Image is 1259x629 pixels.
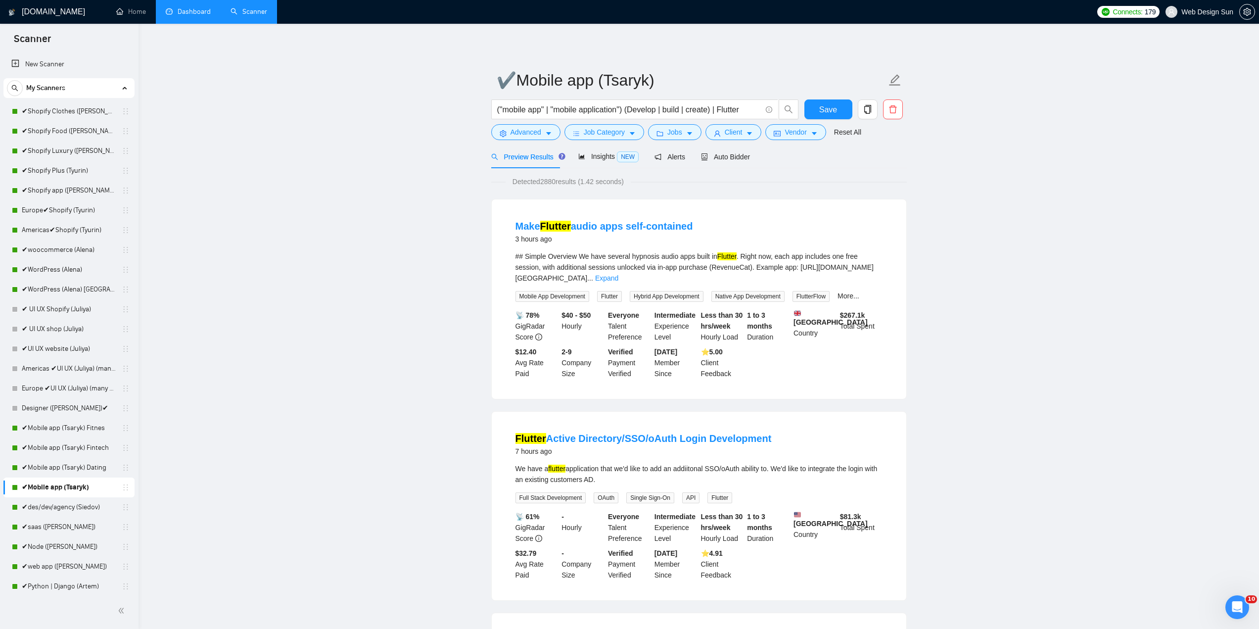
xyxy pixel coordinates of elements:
span: holder [122,107,130,115]
b: Verified [608,348,633,356]
img: logo [8,4,15,20]
a: ✔UI UX website (Juliya) [22,339,116,359]
span: Full Stack Development [515,492,586,503]
button: folderJobscaret-down [648,124,701,140]
mark: flutter [548,465,565,473]
a: ✔woocommerce (Alena) [22,240,116,260]
a: Americas✔Shopify (Tyurin) [22,220,116,240]
span: Save [819,103,837,116]
b: [GEOGRAPHIC_DATA] [793,511,868,528]
span: info-circle [535,535,542,542]
span: Native App Development [711,291,785,302]
div: Duration [745,310,792,342]
div: GigRadar Score [513,310,560,342]
span: caret-down [686,130,693,137]
span: ... [587,274,593,282]
div: Company Size [560,548,606,581]
div: Total Spent [838,511,885,544]
a: ✔Mobile app (Tsaryk) Dating [22,458,116,478]
b: $12.40 [515,348,537,356]
button: search [7,80,23,96]
span: holder [122,444,130,452]
span: holder [122,286,130,293]
a: ✔web app ([PERSON_NAME]) [22,557,116,577]
span: holder [122,325,130,333]
mark: Flutter [540,221,571,232]
div: Experience Level [653,310,699,342]
div: Talent Preference [606,310,653,342]
span: user [714,130,721,137]
span: setting [500,130,507,137]
a: setting [1239,8,1255,16]
span: holder [122,246,130,254]
b: $40 - $50 [561,311,591,319]
b: 1 to 3 months [747,513,772,532]
mark: Flutter [515,433,546,444]
a: homeHome [116,7,146,16]
div: Client Feedback [699,548,746,581]
input: Scanner name... [497,68,886,93]
span: holder [122,147,130,155]
a: dashboardDashboard [166,7,211,16]
button: Save [804,99,852,119]
input: Search Freelance Jobs... [497,103,761,116]
div: 7 hours ago [515,445,772,457]
a: ✔Shopify Plus (Tyurin) [22,161,116,181]
span: Connects: [1113,6,1142,17]
div: Payment Verified [606,346,653,379]
b: [GEOGRAPHIC_DATA] [793,310,868,326]
button: delete [883,99,903,119]
a: Americas ✔UI UX (Juliya) (many posts) [22,359,116,379]
span: 10 [1246,595,1257,603]
b: [DATE] [654,549,677,557]
span: caret-down [811,130,818,137]
span: holder [122,385,130,392]
span: 179 [1145,6,1156,17]
span: holder [122,226,130,234]
div: Hourly Load [699,511,746,544]
span: edit [888,74,901,87]
b: Less than 30 hrs/week [701,513,743,532]
span: Single Sign-On [626,492,674,503]
div: GigRadar Score [513,511,560,544]
div: Avg Rate Paid [513,548,560,581]
span: holder [122,582,130,590]
span: info-circle [766,106,772,113]
div: Avg Rate Paid [513,346,560,379]
span: Advanced [511,127,541,138]
a: Expand [595,274,618,282]
div: Member Since [653,346,699,379]
span: holder [122,266,130,274]
span: holder [122,206,130,214]
b: Intermediate [654,311,696,319]
span: holder [122,543,130,551]
span: search [779,105,798,114]
span: Detected 2880 results (1.42 seconds) [506,176,631,187]
span: bars [573,130,580,137]
button: settingAdvancedcaret-down [491,124,560,140]
a: MakeFlutteraudio apps self-contained [515,221,693,232]
span: holder [122,563,130,571]
span: holder [122,424,130,432]
b: Everyone [608,513,639,521]
b: - [561,513,564,521]
span: robot [701,153,708,160]
span: Flutter [707,492,732,503]
span: Preview Results [491,153,562,161]
span: NEW [617,151,639,162]
span: folder [656,130,663,137]
li: New Scanner [3,54,135,74]
span: holder [122,167,130,175]
img: upwork-logo.png [1102,8,1110,16]
button: search [779,99,798,119]
div: Payment Verified [606,548,653,581]
span: FlutterFlow [793,291,830,302]
b: 1 to 3 months [747,311,772,330]
b: 📡 78% [515,311,540,319]
b: Less than 30 hrs/week [701,311,743,330]
span: notification [654,153,661,160]
div: Hourly [560,310,606,342]
div: Company Size [560,346,606,379]
img: 🇺🇸 [794,511,801,518]
span: Alerts [654,153,685,161]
